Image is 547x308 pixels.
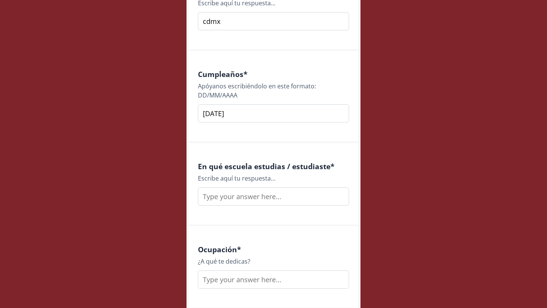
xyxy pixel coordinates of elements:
[198,82,349,100] div: Apóyanos escribiéndolo en este formato: DD/MM/AAAA
[198,257,349,266] div: ¿A qué te dedicas?
[198,270,349,289] input: Type your answer here...
[198,245,349,254] h4: Ocupación *
[198,104,349,123] input: Type your answer here...
[198,162,349,171] h4: En qué escuela estudias / estudiaste *
[198,70,349,79] h4: Cumpleaños *
[198,12,349,30] input: Type your answer here...
[198,174,349,183] div: Escribe aquí tu respuesta...
[198,187,349,206] input: Type your answer here...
